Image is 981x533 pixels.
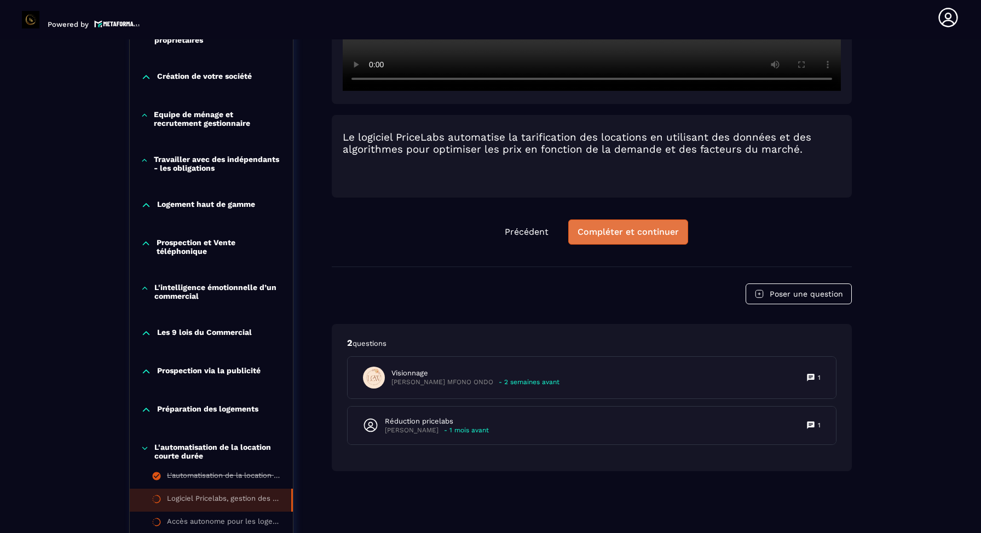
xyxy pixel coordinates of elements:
p: Réduction pricelabs [385,416,489,426]
p: L'intelligence émotionnelle d’un commercial [154,283,282,300]
div: Compléter et continuer [578,227,679,237]
p: [PERSON_NAME] [385,426,438,434]
p: - 2 semaines avant [499,378,559,386]
p: Powered by [48,20,89,28]
p: [PERSON_NAME] MFONO ONDO [391,378,493,386]
p: 1 [818,373,821,382]
div: Logiciel Pricelabs, gestion des prix [167,494,280,506]
div: L'automatisation de la location courte durée [167,471,282,483]
span: questions [353,339,386,347]
p: Equipe de ménage et recrutement gestionnaire [154,110,282,128]
p: L'automatisation de la location courte durée [154,443,282,460]
div: Accès autonome pour les logements en location saisonnière [167,517,282,529]
p: 1 [818,421,821,430]
p: - 1 mois avant [444,426,489,434]
button: Poser une question [746,283,852,304]
p: Prospection et Vente téléphonique [157,238,282,256]
img: logo [94,19,140,28]
p: Visionnage [391,368,559,378]
p: Création de votre société [157,72,252,83]
button: Précédent [496,220,557,244]
p: 2 [347,337,836,349]
img: logo-branding [22,11,39,28]
h3: Le logiciel PriceLabs automatise la tarification des locations en utilisant des données et des al... [343,131,841,155]
p: Prospection via la publicité [157,366,261,377]
p: Logement haut de gamme [157,200,255,211]
button: Compléter et continuer [568,219,688,245]
p: Les 9 lois du Commercial [157,328,252,339]
p: Préparation des logements [157,404,258,415]
p: Travailler avec des indépendants - les obligations [154,155,282,172]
